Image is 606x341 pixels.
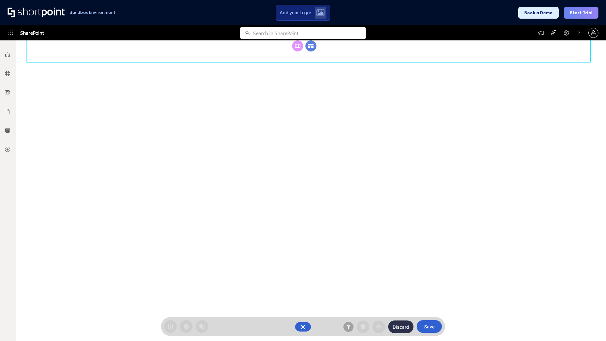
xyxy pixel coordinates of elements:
button: Book a Demo [518,7,559,19]
button: Discard [388,320,413,333]
h1: Sandbox Environment [69,11,116,14]
button: Start Trial [564,7,598,19]
span: SharePoint [20,25,44,40]
img: Upload logo [316,9,324,16]
span: Add your Logo: [280,10,311,15]
input: Search in SharePoint [253,27,366,39]
iframe: Chat Widget [574,311,606,341]
button: Save [417,320,442,333]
